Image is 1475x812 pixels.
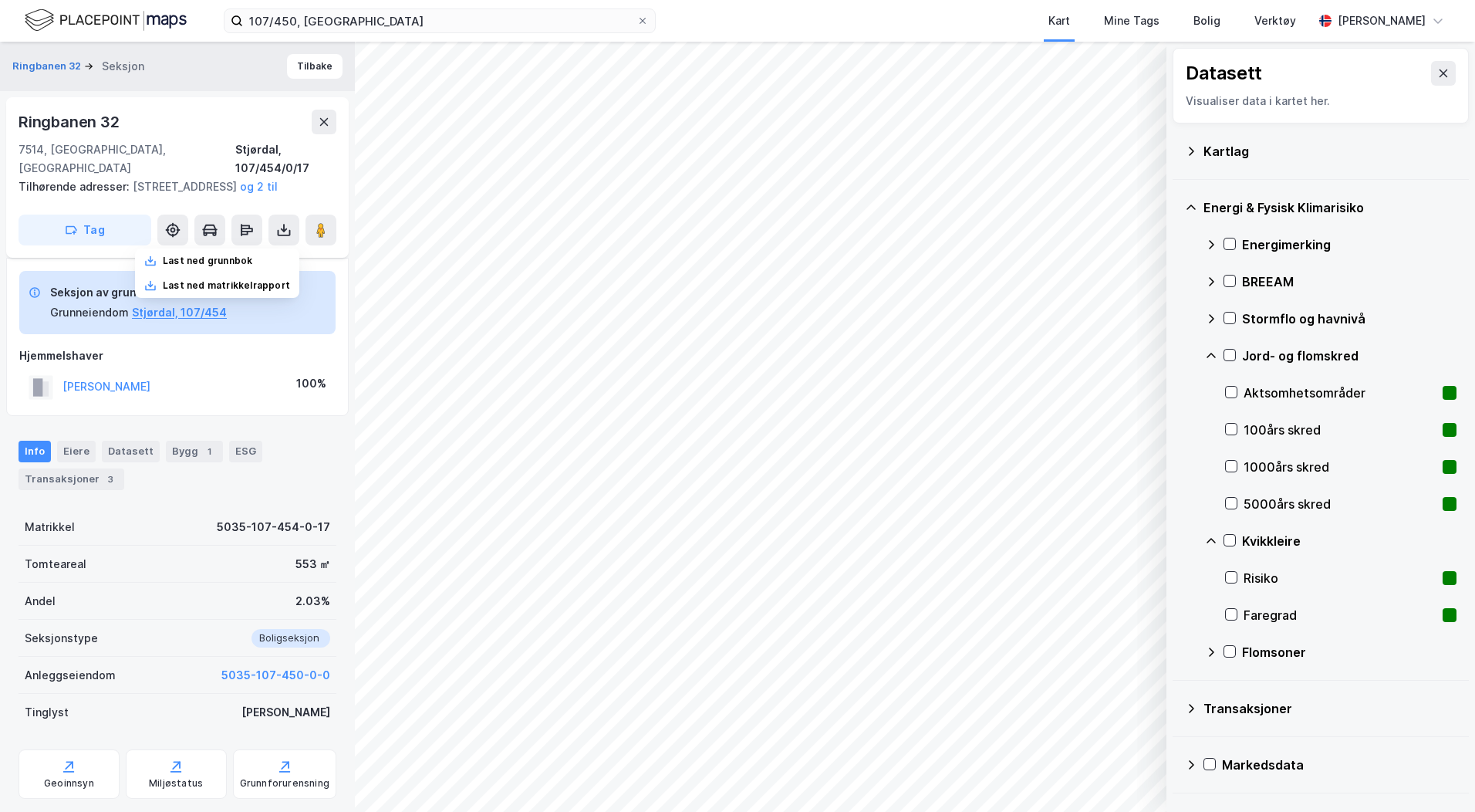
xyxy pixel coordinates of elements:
button: Ringbanen 32 [12,59,84,74]
div: Visualiser data i kartet her. [1186,92,1456,110]
div: Kartlag [1203,142,1456,161]
div: Anleggseiendom [25,666,116,685]
div: [PERSON_NAME] [1338,12,1426,30]
div: Last ned grunnbok [163,255,252,267]
div: 100% [296,374,326,393]
div: Ringbanen 32 [19,110,123,134]
div: Kart [1048,12,1070,30]
div: Matrikkel [25,518,75,536]
div: [PERSON_NAME] [241,703,330,722]
div: 2.03% [295,592,330,611]
div: 5035-107-454-0-17 [217,518,330,536]
div: 553 ㎡ [295,555,330,573]
div: Tinglyst [25,703,69,722]
div: Mine Tags [1104,12,1159,30]
div: Eiere [57,441,96,462]
div: Flomsoner [1242,643,1456,661]
div: Stormflo og havnivå [1242,310,1456,328]
div: 5000års skred [1244,495,1436,513]
div: 100års skred [1244,421,1436,439]
div: [STREET_ADDRESS] [19,178,324,196]
img: logo.f888ab2527a4732fd821a326f86c7f29.svg [25,7,187,34]
div: Faregrad [1244,606,1436,624]
iframe: Chat Widget [1398,738,1475,812]
div: Jord- og flomskred [1242,347,1456,365]
div: 7514, [GEOGRAPHIC_DATA], [GEOGRAPHIC_DATA] [19,140,235,178]
div: Miljøstatus [149,777,203,790]
div: Tomteareal [25,555,86,573]
div: Markedsdata [1222,756,1456,774]
button: Tag [19,215,151,245]
div: 1 [201,444,217,459]
button: Stjørdal, 107/454 [132,303,227,322]
div: Energi & Fysisk Klimarisiko [1203,198,1456,217]
div: 1000års skred [1244,458,1436,476]
div: Kvikkleire [1242,532,1456,550]
input: Søk på adresse, matrikkel, gårdeiere, leietakere eller personer [243,9,636,32]
div: Aktsomhetsområder [1244,384,1436,402]
div: Seksjonstype [25,629,98,648]
div: Energimerking [1242,235,1456,254]
div: Datasett [102,441,160,462]
div: Grunnforurensning [240,777,329,790]
div: Transaksjoner [1203,699,1456,718]
div: BREEAM [1242,272,1456,291]
div: Grunneiendom [50,303,129,322]
div: Last ned matrikkelrapport [163,279,290,292]
div: Andel [25,592,56,611]
div: Hjemmelshaver [19,347,336,365]
div: Kontrollprogram for chat [1398,738,1475,812]
div: Risiko [1244,569,1436,587]
div: Datasett [1186,61,1262,86]
div: Bolig [1193,12,1220,30]
div: ESG [229,441,262,462]
div: Seksjon av grunneiendom [50,283,227,302]
div: Bygg [166,441,223,462]
div: Geoinnsyn [44,777,94,790]
div: Info [19,441,51,462]
span: Tilhørende adresser: [19,180,133,193]
div: Transaksjoner [19,469,124,490]
button: Tilbake [287,54,343,79]
div: Seksjon [102,57,144,76]
div: Verktøy [1254,12,1296,30]
button: 5035-107-450-0-0 [221,666,330,685]
div: Stjørdal, 107/454/0/17 [235,140,336,178]
div: 3 [103,472,118,487]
